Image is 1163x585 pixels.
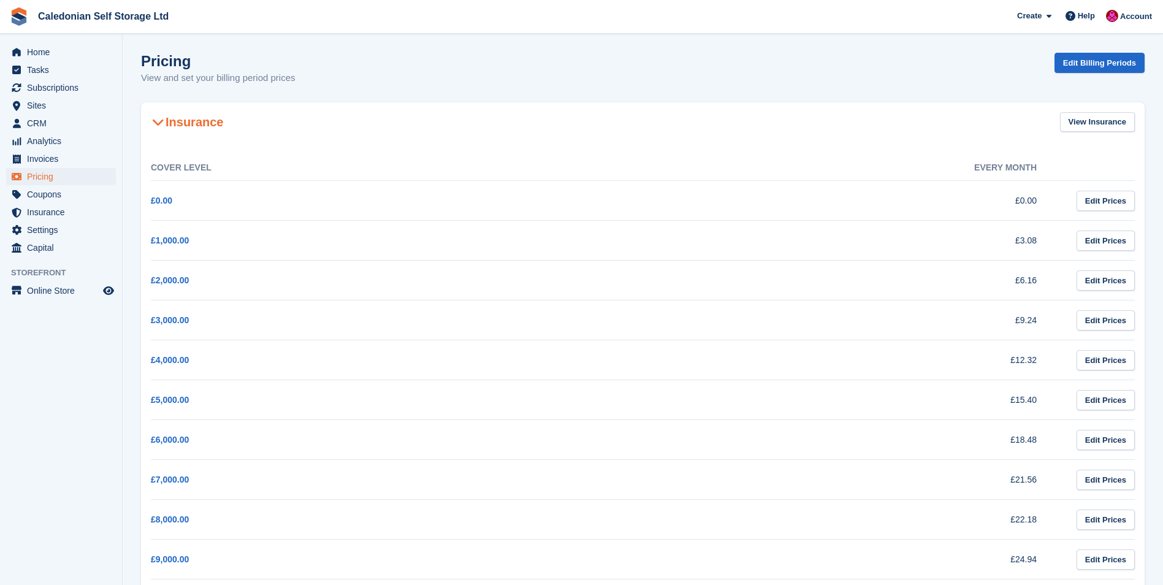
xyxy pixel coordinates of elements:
[6,221,116,239] a: menu
[606,261,1062,300] td: £6.16
[6,132,116,150] a: menu
[6,97,116,114] a: menu
[151,275,189,285] a: £2,000.00
[6,79,116,96] a: menu
[6,115,116,132] a: menu
[1017,10,1042,22] span: Create
[6,61,116,78] a: menu
[1120,10,1152,23] span: Account
[151,514,189,524] a: £8,000.00
[1077,231,1135,251] a: Edit Prices
[151,475,189,484] a: £7,000.00
[6,168,116,185] a: menu
[27,132,101,150] span: Analytics
[606,460,1062,500] td: £21.56
[11,267,122,279] span: Storefront
[27,61,101,78] span: Tasks
[6,204,116,221] a: menu
[606,300,1062,340] td: £9.24
[151,115,223,129] h2: Insurance
[6,282,116,299] a: menu
[606,340,1062,380] td: £12.32
[1077,549,1135,570] a: Edit Prices
[151,355,189,365] a: £4,000.00
[606,540,1062,579] td: £24.94
[1077,350,1135,370] a: Edit Prices
[1077,390,1135,410] a: Edit Prices
[1077,470,1135,490] a: Edit Prices
[27,221,101,239] span: Settings
[151,435,189,445] a: £6,000.00
[6,186,116,203] a: menu
[10,7,28,26] img: stora-icon-8386f47178a22dfd0bd8f6a31ec36ba5ce8667c1dd55bd0f319d3a0aa187defe.svg
[27,115,101,132] span: CRM
[151,155,606,181] th: Cover Level
[606,420,1062,460] td: £18.48
[6,150,116,167] a: menu
[151,235,189,245] a: £1,000.00
[1077,430,1135,450] a: Edit Prices
[151,196,172,205] a: £0.00
[27,282,101,299] span: Online Store
[1077,310,1135,331] a: Edit Prices
[27,186,101,203] span: Coupons
[1054,53,1145,73] a: Edit Billing Periods
[27,97,101,114] span: Sites
[606,500,1062,540] td: £22.18
[27,44,101,61] span: Home
[1077,510,1135,530] a: Edit Prices
[27,168,101,185] span: Pricing
[1106,10,1118,22] img: Donald Mathieson
[1077,270,1135,291] a: Edit Prices
[6,239,116,256] a: menu
[606,155,1062,181] th: Every month
[1060,112,1135,132] a: View Insurance
[151,554,189,564] a: £9,000.00
[141,53,296,69] h1: Pricing
[27,239,101,256] span: Capital
[606,221,1062,261] td: £3.08
[606,380,1062,420] td: £15.40
[27,150,101,167] span: Invoices
[27,79,101,96] span: Subscriptions
[33,6,173,26] a: Caledonian Self Storage Ltd
[101,283,116,298] a: Preview store
[6,44,116,61] a: menu
[151,315,189,325] a: £3,000.00
[151,395,189,405] a: £5,000.00
[1078,10,1095,22] span: Help
[141,71,296,85] p: View and set your billing period prices
[1077,191,1135,211] a: Edit Prices
[606,181,1062,221] td: £0.00
[27,204,101,221] span: Insurance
